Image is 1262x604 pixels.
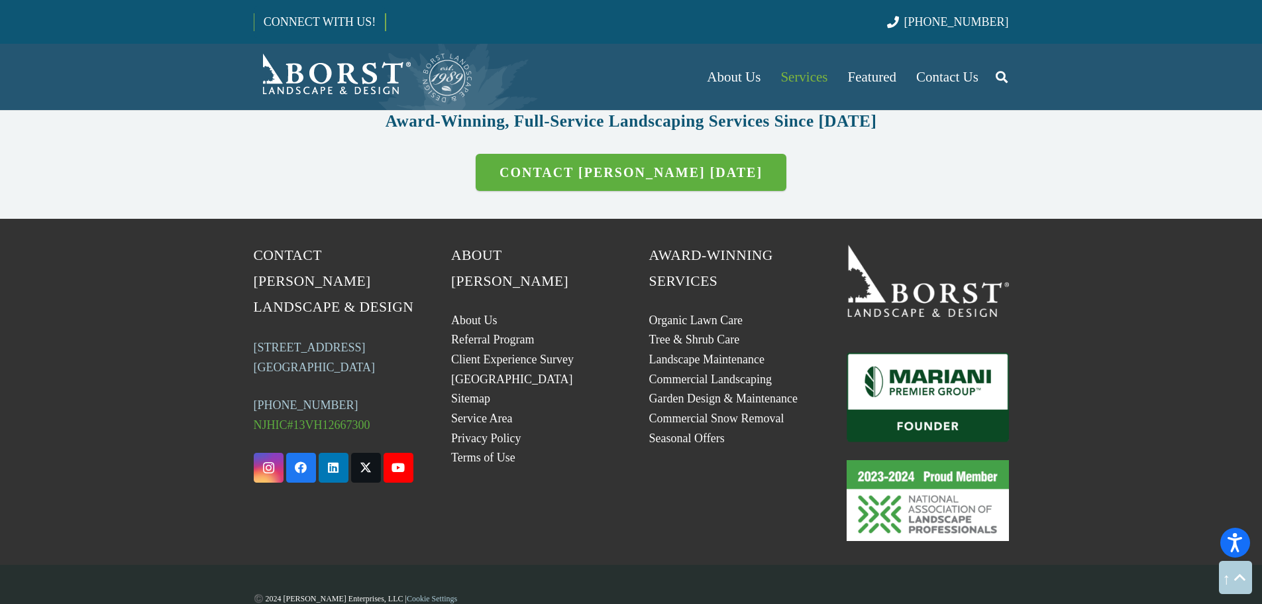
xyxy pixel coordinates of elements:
a: CONTACT [PERSON_NAME] [DATE] [476,154,786,191]
a: LinkedIn [319,453,348,483]
a: [PHONE_NUMBER] [254,398,358,412]
span: Services [780,69,827,85]
a: Seasonal Offers [649,432,725,445]
a: [PHONE_NUMBER] [887,15,1008,29]
a: Sitemap [451,392,490,405]
a: Tree & Shrub Care [649,333,740,346]
a: Commercial Landscaping [649,373,772,386]
a: Instagram [254,453,284,483]
span: Featured [848,69,896,85]
span: Contact Us [916,69,978,85]
a: About Us [697,44,770,110]
a: Garden Design & Maintenance [649,392,798,405]
a: Landscape Maintenance [649,353,764,366]
a: Contact Us [906,44,988,110]
span: About Us [707,69,761,85]
span: Contact [PERSON_NAME] Landscape & Design [254,247,414,315]
a: Referral Program [451,333,534,346]
a: Mariani_Badge_Full_Founder [847,353,1009,442]
a: Service Area [451,412,512,425]
a: CONNECT WITH US! [254,6,385,38]
a: Back to top [1219,561,1252,594]
a: Client Experience Survey [451,353,574,366]
span: Award-Winning Services [649,247,773,289]
a: Terms of Use [451,451,515,464]
span: About [PERSON_NAME] [451,247,568,289]
a: Borst-Logo [254,50,474,103]
a: Facebook [286,453,316,483]
a: YouTube [384,453,413,483]
a: Cookie Settings [407,594,457,603]
span: Award-Winning, Full-Service Landscaping Services Since [DATE] [386,112,877,130]
a: Featured [838,44,906,110]
span: NJHIC#13VH12667300 [254,418,370,432]
a: X [351,453,381,483]
a: About Us [451,314,498,327]
a: Commercial Snow Removal [649,412,784,425]
a: [STREET_ADDRESS][GEOGRAPHIC_DATA] [254,341,376,374]
a: 19BorstLandscape_Logo_W [847,243,1009,317]
a: 23-24_Proud_Member_logo [847,460,1009,541]
a: [GEOGRAPHIC_DATA] [451,373,573,386]
a: Privacy Policy [451,432,521,445]
a: Search [988,60,1015,93]
a: Organic Lawn Care [649,314,743,327]
a: Services [770,44,837,110]
span: [PHONE_NUMBER] [904,15,1009,29]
